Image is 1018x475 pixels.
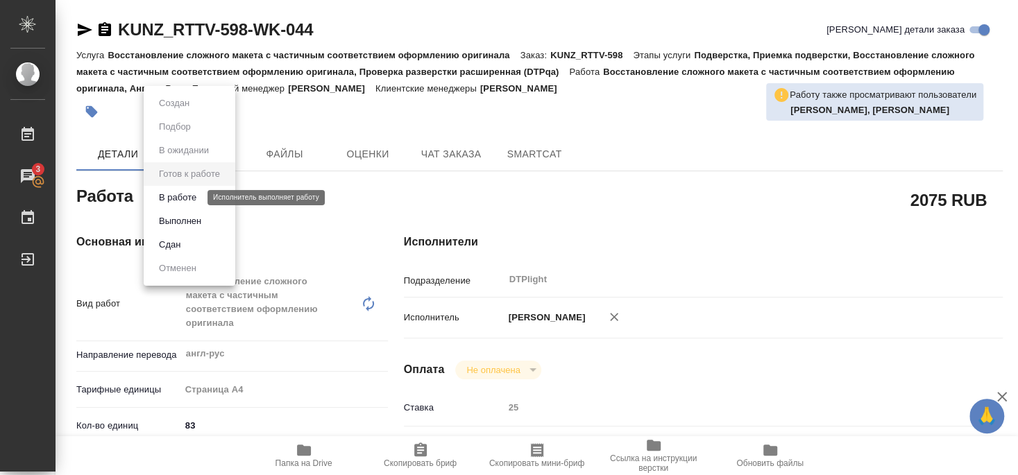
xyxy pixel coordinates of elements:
button: В ожидании [155,143,213,158]
button: В работе [155,190,201,205]
button: Создан [155,96,194,111]
button: Выполнен [155,214,205,229]
button: Сдан [155,237,185,252]
button: Отменен [155,261,201,276]
button: Готов к работе [155,166,224,182]
button: Подбор [155,119,195,135]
